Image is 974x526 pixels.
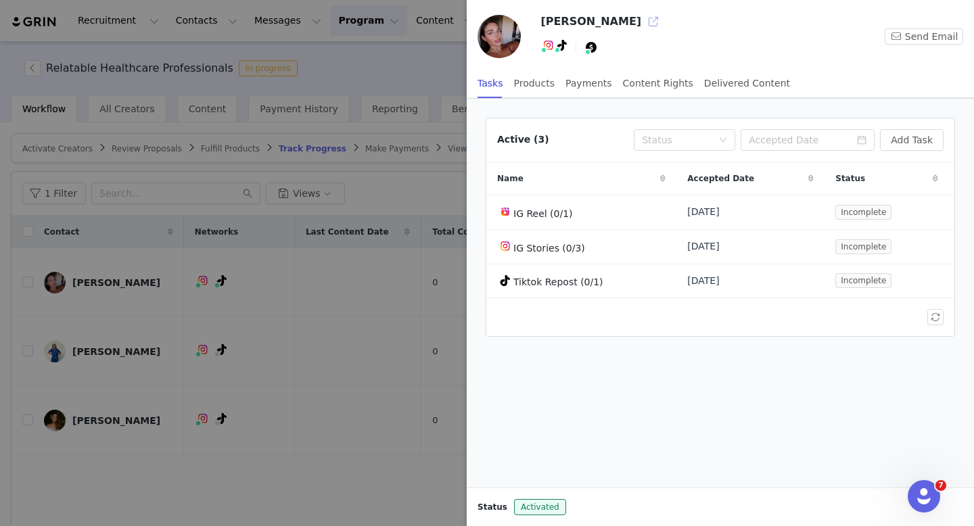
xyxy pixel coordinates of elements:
[885,28,963,45] button: Send Email
[478,68,503,99] div: Tasks
[514,499,566,515] span: Activated
[687,172,754,185] span: Accepted Date
[478,501,507,513] span: Status
[741,129,875,151] input: Accepted Date
[642,133,712,147] div: Status
[543,40,554,51] img: instagram.svg
[514,68,555,99] div: Products
[478,15,521,58] img: 539643e7-3d2c-4e42-87a5-1acf94e26ec2.jpg
[500,206,511,217] img: instagram-reels.svg
[719,136,727,145] i: icon: down
[704,68,790,99] div: Delivered Content
[835,273,891,288] span: Incomplete
[513,243,585,254] span: IG Stories (0/3)
[687,274,719,288] span: [DATE]
[497,172,524,185] span: Name
[565,68,612,99] div: Payments
[835,239,891,254] span: Incomplete
[513,277,603,287] span: Tiktok Repost (0/1)
[835,205,891,220] span: Incomplete
[500,241,511,252] img: instagram.svg
[486,118,955,337] article: Active
[623,68,693,99] div: Content Rights
[857,135,866,145] i: icon: calendar
[687,205,719,219] span: [DATE]
[513,208,573,219] span: IG Reel (0/1)
[908,480,940,512] iframe: Intercom live chat
[540,14,641,30] h3: [PERSON_NAME]
[835,172,865,185] span: Status
[497,133,549,147] div: Active (3)
[880,129,944,151] button: Add Task
[687,239,719,254] span: [DATE]
[935,480,946,491] span: 7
